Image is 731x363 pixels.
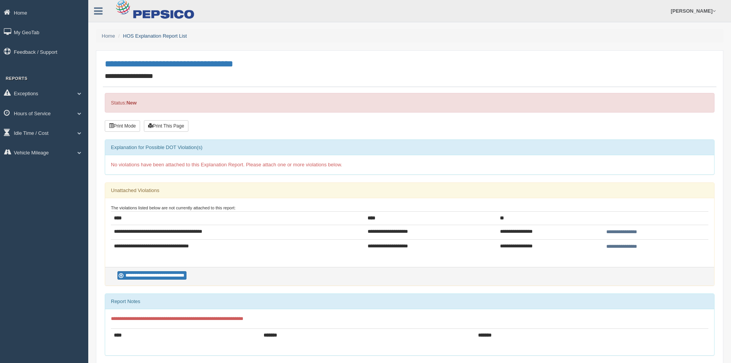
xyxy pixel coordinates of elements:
small: The violations listed below are not currently attached to this report: [111,206,236,210]
a: HOS Explanation Report List [123,33,187,39]
button: Print This Page [144,120,188,132]
span: No violations have been attached to this Explanation Report. Please attach one or more violations... [111,162,342,167]
a: Home [102,33,115,39]
div: Status: [105,93,714,113]
strong: New [126,100,137,106]
button: Print Mode [105,120,140,132]
div: Explanation for Possible DOT Violation(s) [105,140,714,155]
div: Unattached Violations [105,183,714,198]
div: Report Notes [105,294,714,309]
